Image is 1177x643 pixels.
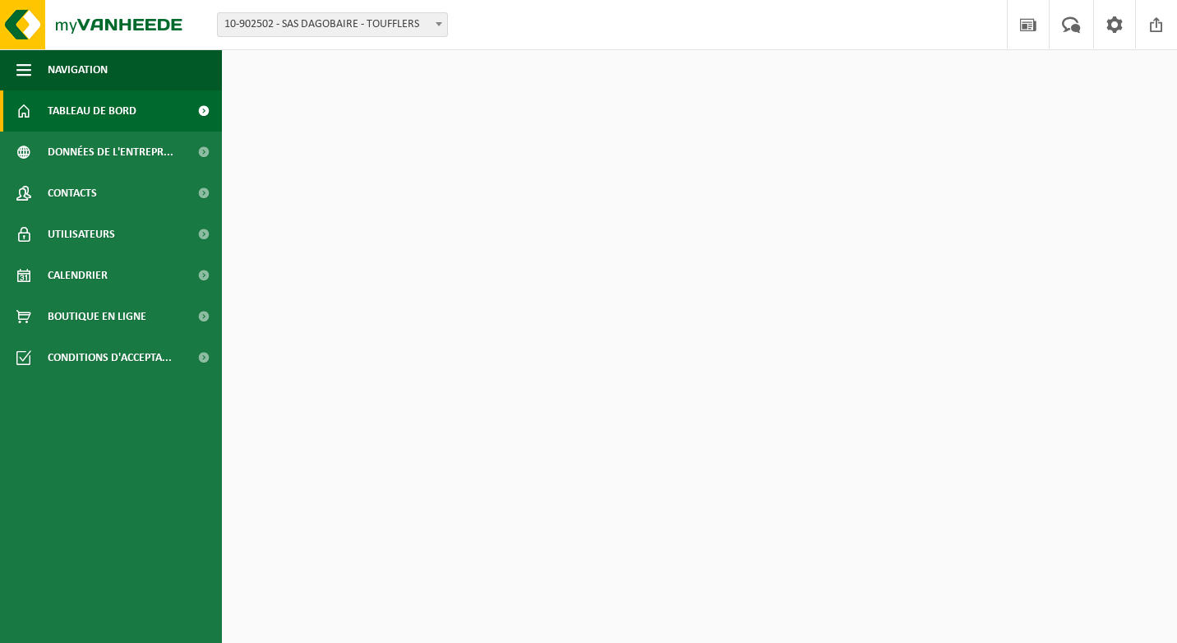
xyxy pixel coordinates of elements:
span: Contacts [48,173,97,214]
span: 10-902502 - SAS DAGOBAIRE - TOUFFLERS [217,12,448,37]
span: Tableau de bord [48,90,136,132]
span: Utilisateurs [48,214,115,255]
span: Navigation [48,49,108,90]
span: Calendrier [48,255,108,296]
span: Boutique en ligne [48,296,146,337]
span: Données de l'entrepr... [48,132,173,173]
span: Conditions d'accepta... [48,337,172,378]
span: 10-902502 - SAS DAGOBAIRE - TOUFFLERS [218,13,447,36]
